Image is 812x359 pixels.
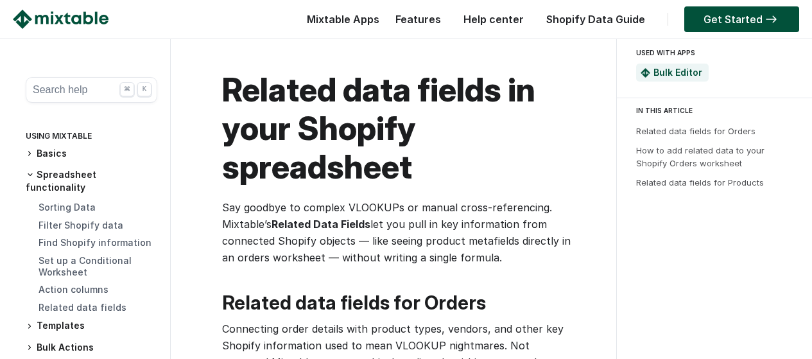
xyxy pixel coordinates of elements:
[39,202,96,213] a: Sorting Data
[457,13,530,26] a: Help center
[39,255,132,277] a: Set up a Conditional Worksheet
[684,6,799,32] a: Get Started
[39,237,151,248] a: Find Shopify information
[39,302,126,313] a: Related data fields
[26,319,157,333] h3: Templates
[636,177,764,188] a: Related data fields for Products
[636,45,788,60] div: USED WITH APPS
[222,199,578,266] p: Say goodbye to complex VLOOKUPs or manual cross-referencing. Mixtable’s let you pull in key infor...
[636,145,764,168] a: How to add related data to your Shopify Orders worksheet
[26,341,157,355] h3: Bulk Actions
[540,13,652,26] a: Shopify Data Guide
[39,220,123,231] a: Filter Shopify data
[26,168,157,194] h3: Spreadsheet functionality
[763,15,780,23] img: arrow-right.svg
[26,147,157,161] h3: Basics
[26,128,157,147] div: Using Mixtable
[120,82,134,96] div: ⌘
[13,10,108,29] img: Mixtable logo
[641,68,650,78] img: Mixtable Spreadsheet Bulk Editor App
[222,71,578,186] h1: Related data fields in your Shopify spreadsheet
[222,292,578,314] h2: Related data fields for Orders
[39,284,108,295] a: Action columns
[300,10,379,35] div: Mixtable Apps
[26,77,157,103] button: Search help ⌘ K
[137,82,151,96] div: K
[272,218,370,231] strong: Related Data Fields
[653,67,702,78] a: Bulk Editor
[389,13,447,26] a: Features
[636,126,756,136] a: Related data fields for Orders
[636,105,800,116] div: IN THIS ARTICLE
